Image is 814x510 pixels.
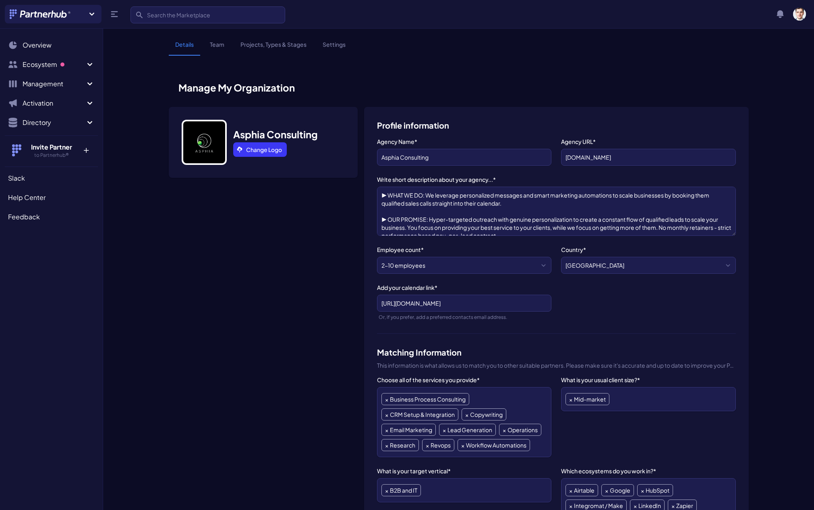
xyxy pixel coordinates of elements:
[379,314,551,321] div: Or, if you prefer, add a preferred contacts email address.
[499,424,541,436] li: Operations
[8,193,46,202] span: Help Center
[377,137,551,146] label: Agency Name*
[377,347,736,358] h3: Matching Information
[458,439,530,451] li: Workflow Automations
[561,137,735,146] label: Agency URL*
[233,142,287,157] a: Change Logo
[381,424,436,436] li: Email Marketing
[561,149,735,166] input: partnerhub.app
[793,8,806,21] img: user photo
[377,120,736,131] h3: Profile information
[385,409,388,420] span: ×
[561,376,735,384] label: What is your usual client size?*
[377,187,736,236] textarea: ▶ WHAT WE DO: We leverage personalized messages and smart marketing automations to scale business...
[377,361,736,369] p: This information is what allows us to match you to other suitable partners. Please make sure it's...
[5,135,98,165] button: Invite Partner to Partnerhub® +
[377,175,736,183] label: Write short description about your agency...*
[381,484,421,496] li: B2B and IT
[461,439,464,451] span: ×
[25,152,77,158] h5: to Partnerhub®
[385,485,388,496] span: ×
[23,40,52,50] span: Overview
[385,439,388,451] span: ×
[439,424,496,436] li: Lead Generation
[23,118,85,127] span: Directory
[233,128,318,141] h3: Asphia Consulting
[503,424,506,435] span: ×
[8,212,40,222] span: Feedback
[385,393,388,405] span: ×
[377,376,551,384] label: Choose all of the services you provide*
[316,40,352,56] a: Settings
[5,56,98,73] button: Ecosystem
[5,114,98,131] button: Directory
[5,170,98,186] a: Slack
[10,9,71,19] img: Partnerhub® Logo
[5,76,98,92] button: Management
[569,485,572,496] span: ×
[385,424,388,435] span: ×
[377,246,551,254] label: Employee count*
[203,40,231,56] a: Team
[443,424,446,435] span: ×
[23,98,85,108] span: Activation
[23,60,85,69] span: Ecosystem
[377,467,551,475] label: What is your target vertical*
[182,120,227,165] img: Jese picture
[561,246,735,254] label: Country*
[25,142,77,152] h4: Invite Partner
[5,37,98,53] a: Overview
[5,189,98,206] a: Help Center
[381,439,419,451] li: Research
[381,408,458,420] li: CRM Setup & Integration
[77,142,95,155] p: +
[377,149,551,166] input: Partnerhub®
[23,79,85,89] span: Management
[377,295,551,312] input: partnerhub.app/book-a-meeting
[234,40,313,56] a: Projects, Types & Stages
[8,173,25,183] span: Slack
[5,95,98,111] button: Activation
[381,393,469,405] li: Business Process Consulting
[377,283,551,291] label: Add your calendar link*
[605,485,608,496] span: ×
[569,393,572,405] span: ×
[169,40,200,56] a: Details
[426,439,429,451] span: ×
[561,467,735,475] label: Which ecosystems do you work in?*
[422,439,454,451] li: Revops
[637,484,673,496] li: HubSpot
[465,409,468,420] span: ×
[462,408,506,420] li: Copywriting
[601,484,634,496] li: Google
[565,393,609,405] li: Mid-market
[565,484,598,496] li: Airtable
[641,485,644,496] span: ×
[169,81,749,94] h1: Manage My Organization
[5,209,98,225] a: Feedback
[130,6,285,23] input: Search the Marketplace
